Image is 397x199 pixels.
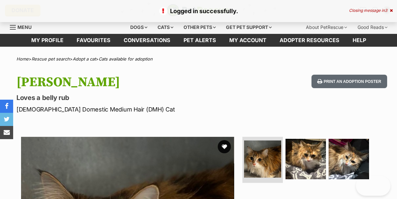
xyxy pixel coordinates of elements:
[126,21,152,34] div: Dogs
[273,34,346,47] a: Adopter resources
[16,93,243,102] p: Loves a belly rub
[25,34,70,47] a: My profile
[301,21,352,34] div: About PetRescue
[385,8,387,13] span: 3
[16,75,243,90] h1: [PERSON_NAME]
[221,21,276,34] div: Get pet support
[179,21,220,34] div: Other pets
[117,34,177,47] a: conversations
[16,105,243,114] p: [DEMOGRAPHIC_DATA] Domestic Medium Hair (DMH) Cat
[356,176,390,196] iframe: Help Scout Beacon - Open
[311,75,387,88] button: Print an adoption poster
[99,56,153,62] a: Cats available for adoption
[329,139,369,179] img: Photo of Minnie
[349,8,393,13] div: Closing message in
[285,139,326,179] img: Photo of Minnie
[353,21,392,34] div: Good Reads
[177,34,223,47] a: Pet alerts
[153,21,178,34] div: Cats
[7,7,390,15] p: Logged in successfully.
[10,21,36,33] a: Menu
[70,34,117,47] a: Favourites
[73,56,96,62] a: Adopt a cat
[223,34,273,47] a: My account
[346,34,373,47] a: Help
[218,140,231,153] button: favourite
[16,56,29,62] a: Home
[17,24,32,30] span: Menu
[244,140,281,178] img: Photo of Minnie
[32,56,70,62] a: Rescue pet search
